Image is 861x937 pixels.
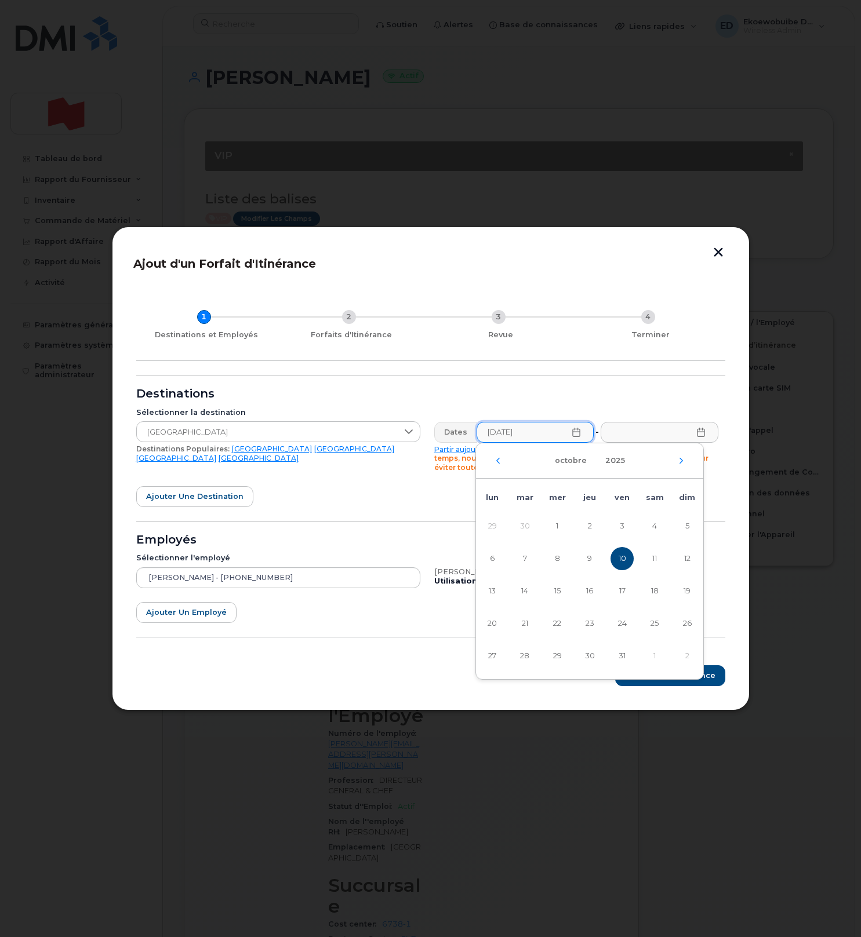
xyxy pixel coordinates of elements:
span: 27 [481,644,504,668]
button: Choisir une année [598,450,632,471]
a: [GEOGRAPHIC_DATA] [219,454,299,462]
input: Appareil de recherche [136,567,420,588]
span: 18 [643,579,666,603]
span: mer [549,493,566,502]
td: 2 [671,640,703,672]
div: Sélectionner l'employé [136,553,420,563]
td: 18 [638,575,671,607]
span: 8 [546,547,569,570]
td: 22 [541,607,573,640]
td: 26 [671,607,703,640]
td: 5 [671,510,703,542]
a: Partir aujourd'hui [434,445,496,454]
span: 3 [611,515,634,538]
td: 23 [573,607,606,640]
span: 30 [578,644,601,668]
td: 8 [541,542,573,575]
a: [GEOGRAPHIC_DATA] [136,454,216,462]
span: 5 [675,515,699,538]
button: Ajouter un employé [136,602,237,623]
span: 2 [578,515,601,538]
span: 9 [578,547,601,570]
div: - [593,422,601,443]
span: 6 [481,547,504,570]
td: 30 [508,510,541,542]
div: Terminer [580,330,721,340]
span: 15 [546,579,569,603]
td: 30 [573,640,606,672]
div: Sélectionner la destination [136,408,420,417]
span: lun [486,493,499,502]
span: 16 [578,579,601,603]
div: Forfaits d'Itinérance [281,330,422,340]
span: [PERSON_NAME] noter qu'en raison des différences de temps, nous vous recommandons d'ajouter le fo... [434,445,709,472]
span: 7 [513,547,536,570]
td: 12 [671,542,703,575]
span: 25 [643,612,666,635]
button: Choisir un mois [548,450,594,471]
span: Ajouter un employé [146,607,227,618]
span: 28 [513,644,536,668]
span: Ajout d'un Forfait d'Itinérance [133,257,316,271]
div: Revue [431,330,571,340]
button: Mois précédent [495,457,502,464]
div: Employés [136,535,725,545]
span: 26 [675,612,699,635]
td: 11 [638,542,671,575]
span: 10 [611,547,634,570]
td: 31 [606,640,638,672]
td: 1 [541,510,573,542]
td: 24 [606,607,638,640]
td: 27 [476,640,508,672]
span: 1 [546,515,569,538]
div: Choisir une date [475,443,704,680]
div: 2 [342,310,356,324]
span: sam [646,493,664,502]
td: 6 [476,542,508,575]
span: 11 [643,547,666,570]
span: 24 [611,612,634,635]
span: dim [679,493,695,502]
td: 10 [606,542,638,575]
td: 1 [638,640,671,672]
td: 25 [638,607,671,640]
td: 29 [476,510,508,542]
td: 14 [508,575,541,607]
td: 13 [476,575,508,607]
td: 20 [476,607,508,640]
span: 12 [675,547,699,570]
span: ven [615,493,630,502]
span: 17 [611,579,634,603]
span: 20 [481,612,504,635]
input: Veuillez remplir ce champ [477,422,594,443]
td: 16 [573,575,606,607]
span: Destinations Populaires: [136,444,230,453]
button: Ajouter une destination [136,486,253,507]
span: jeu [583,493,596,502]
span: 19 [675,579,699,603]
div: [PERSON_NAME], iPhone, Bell [434,567,718,577]
td: 29 [541,640,573,672]
div: 3 [492,310,506,324]
td: 17 [606,575,638,607]
span: 14 [513,579,536,603]
span: 22 [546,612,569,635]
span: 4 [643,515,666,538]
td: 3 [606,510,638,542]
a: [GEOGRAPHIC_DATA] [314,444,394,453]
b: Utilisation mensuelle moyenne: [434,577,567,585]
td: 21 [508,607,541,640]
td: 28 [508,640,541,672]
span: 23 [578,612,601,635]
button: Mois suivant [678,457,685,464]
td: 9 [573,542,606,575]
span: 13 [481,579,504,603]
span: 21 [513,612,536,635]
td: 15 [541,575,573,607]
div: Destinations [136,389,725,399]
input: Veuillez remplir ce champ [601,422,718,443]
span: 29 [546,644,569,668]
div: 4 [641,310,655,324]
span: Ajouter une destination [146,491,244,502]
td: 19 [671,575,703,607]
